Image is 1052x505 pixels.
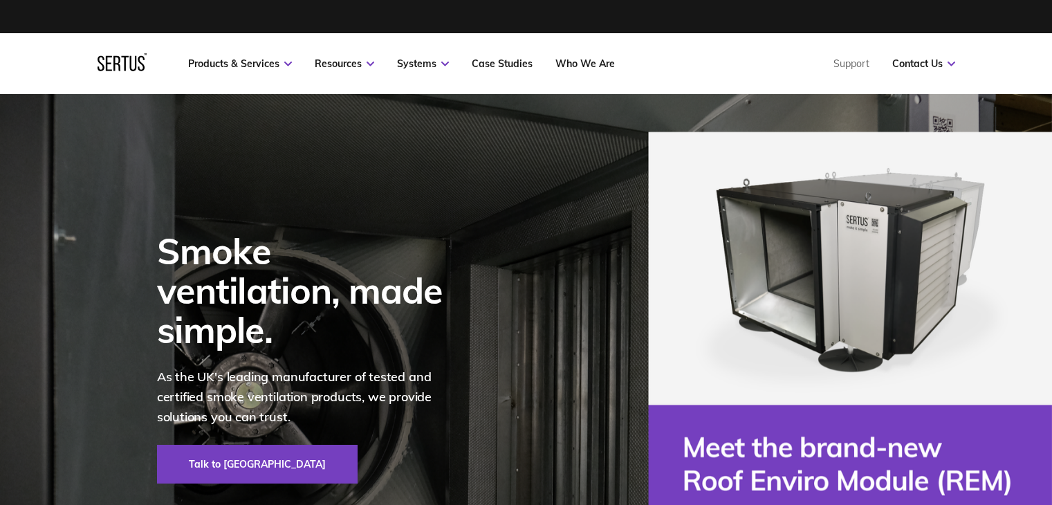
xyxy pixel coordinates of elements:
a: Contact Us [892,57,955,70]
a: Systems [397,57,449,70]
p: As the UK's leading manufacturer of tested and certified smoke ventilation products, we provide s... [157,367,461,427]
a: Case Studies [472,57,533,70]
a: Support [833,57,869,70]
a: Resources [315,57,374,70]
a: Products & Services [188,57,292,70]
a: Talk to [GEOGRAPHIC_DATA] [157,445,358,484]
div: Smoke ventilation, made simple. [157,231,461,350]
a: Who We Are [555,57,615,70]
